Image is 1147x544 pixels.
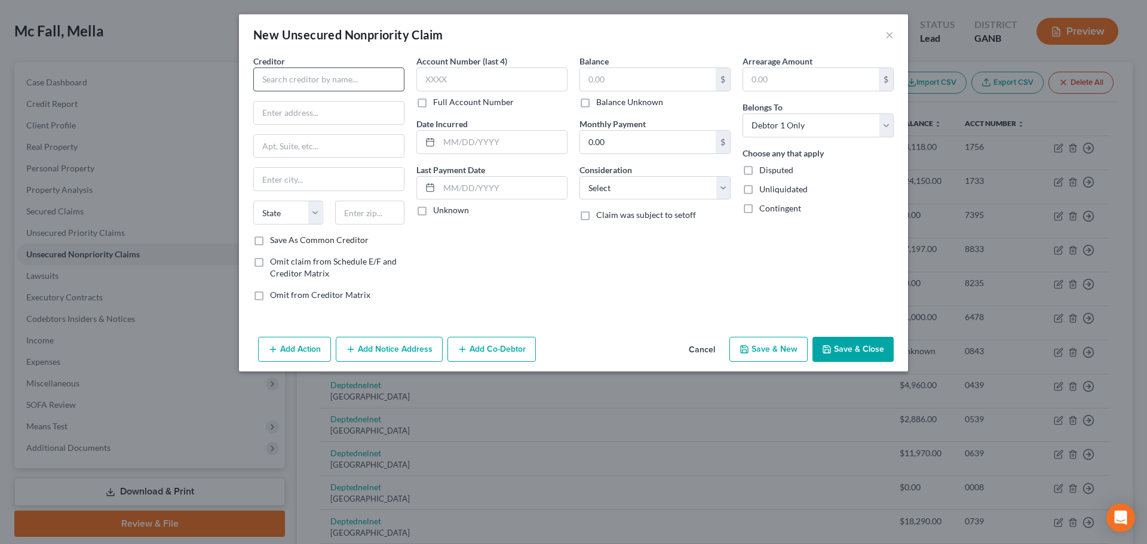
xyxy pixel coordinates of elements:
[743,147,824,159] label: Choose any that apply
[716,131,730,153] div: $
[716,68,730,91] div: $
[743,102,783,112] span: Belongs To
[580,68,716,91] input: 0.00
[253,67,404,91] input: Search creditor by name...
[447,337,536,362] button: Add Co-Debtor
[439,177,567,199] input: MM/DD/YYYY
[580,131,716,153] input: 0.00
[579,164,632,176] label: Consideration
[253,26,443,43] div: New Unsecured Nonpriority Claim
[416,67,568,91] input: XXXX
[759,184,808,194] span: Unliquidated
[729,337,808,362] button: Save & New
[596,96,663,108] label: Balance Unknown
[743,55,812,67] label: Arrearage Amount
[596,210,696,220] span: Claim was subject to setoff
[679,338,725,362] button: Cancel
[433,96,514,108] label: Full Account Number
[579,55,609,67] label: Balance
[416,55,507,67] label: Account Number (last 4)
[270,256,397,278] span: Omit claim from Schedule E/F and Creditor Matrix
[253,56,285,66] span: Creditor
[270,290,370,300] span: Omit from Creditor Matrix
[885,27,894,42] button: ×
[254,135,404,158] input: Apt, Suite, etc...
[254,102,404,124] input: Enter address...
[759,165,793,175] span: Disputed
[879,68,893,91] div: $
[270,234,369,246] label: Save As Common Creditor
[812,337,894,362] button: Save & Close
[335,201,405,225] input: Enter zip...
[336,337,443,362] button: Add Notice Address
[254,168,404,190] input: Enter city...
[439,131,567,153] input: MM/DD/YYYY
[416,118,468,130] label: Date Incurred
[579,118,646,130] label: Monthly Payment
[416,164,485,176] label: Last Payment Date
[743,68,879,91] input: 0.00
[433,204,469,216] label: Unknown
[759,203,801,213] span: Contingent
[1106,503,1135,532] div: Open Intercom Messenger
[258,337,331,362] button: Add Action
